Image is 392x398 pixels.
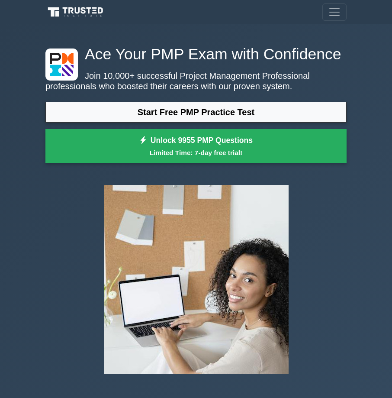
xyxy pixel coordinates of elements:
h1: Ace Your PMP Exam with Confidence [45,45,347,64]
p: Join 10,000+ successful Project Management Professional professionals who boosted their careers w... [45,71,347,91]
small: Limited Time: 7-day free trial! [56,148,336,158]
a: Unlock 9955 PMP QuestionsLimited Time: 7-day free trial! [45,129,347,164]
a: Start Free PMP Practice Test [45,102,347,123]
button: Toggle navigation [322,3,347,21]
